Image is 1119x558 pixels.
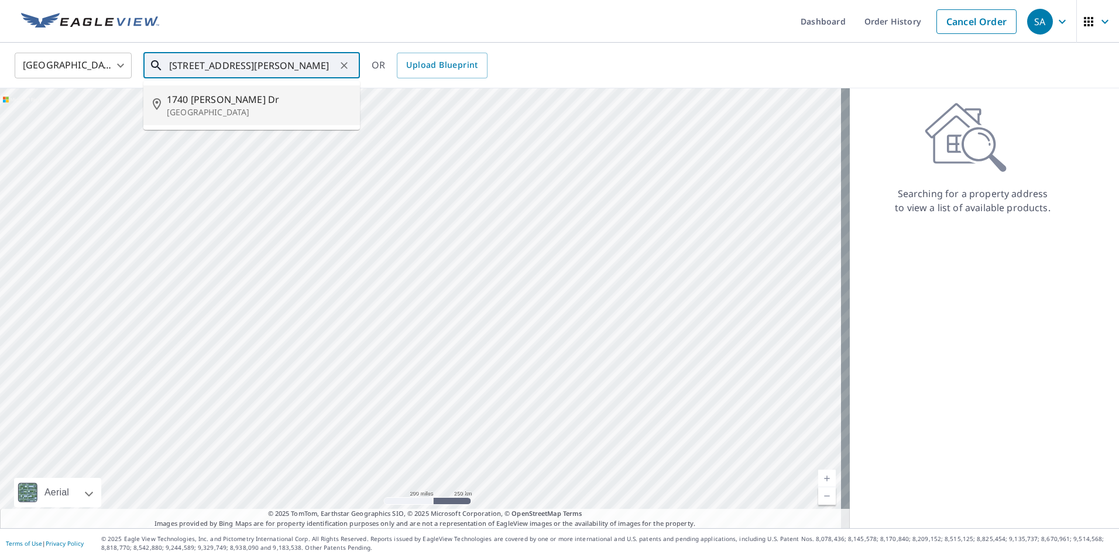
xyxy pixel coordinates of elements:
input: Search by address or latitude-longitude [169,49,336,82]
div: Aerial [41,478,73,507]
img: EV Logo [21,13,159,30]
a: Current Level 5, Zoom In [818,470,836,487]
a: Terms of Use [6,539,42,547]
span: © 2025 TomTom, Earthstar Geographics SIO, © 2025 Microsoft Corporation, © [268,509,582,519]
p: © 2025 Eagle View Technologies, Inc. and Pictometry International Corp. All Rights Reserved. Repo... [101,535,1113,552]
a: Upload Blueprint [397,53,487,78]
p: | [6,540,84,547]
p: Searching for a property address to view a list of available products. [894,187,1051,215]
span: Upload Blueprint [406,58,478,73]
p: [GEOGRAPHIC_DATA] [167,106,351,118]
span: 1740 [PERSON_NAME] Dr [167,92,351,106]
a: Current Level 5, Zoom Out [818,487,836,505]
a: Terms [563,509,582,518]
div: [GEOGRAPHIC_DATA] [15,49,132,82]
div: OR [372,53,488,78]
div: Aerial [14,478,101,507]
a: Privacy Policy [46,539,84,547]
button: Clear [336,57,352,74]
a: OpenStreetMap [512,509,561,518]
a: Cancel Order [936,9,1017,34]
div: SA [1027,9,1053,35]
